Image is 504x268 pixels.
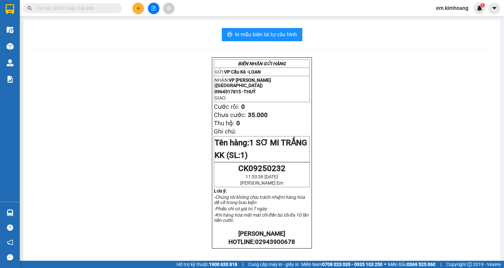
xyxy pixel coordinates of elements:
span: caret-down [491,5,497,11]
strong: HOTLINE: [228,238,295,246]
span: Chưa cước: [214,111,246,119]
button: aim [163,3,175,14]
span: search [27,6,32,11]
span: 0964517815 - [215,89,256,94]
span: question-circle [7,224,13,231]
img: warehouse-icon [7,26,14,33]
span: notification [7,239,13,246]
span: THUỶ [244,89,256,94]
span: Cước rồi: [214,103,240,110]
span: ⚪️ [384,263,386,266]
span: plus [136,6,141,11]
p: NHẬN: [215,77,309,88]
strong: 1900 633 818 [209,262,237,267]
input: Tìm tên, số ĐT hoặc mã đơn [36,5,114,12]
span: [PERSON_NAME] Em [240,180,283,186]
span: 1) [240,151,248,160]
p: GỬI: [215,69,309,74]
span: file-add [151,6,156,11]
span: VP Cầu Kè - [224,69,261,74]
span: VP [PERSON_NAME] ([GEOGRAPHIC_DATA]) [215,77,271,88]
span: 02943900678 [255,238,295,246]
em: -Khi hàng hóa mất mát chỉ đền bù tối đa 10 lần tiền cước. [214,212,309,223]
span: LOAN [249,69,261,74]
span: Hỗ trợ kỹ thuật: [177,261,237,268]
button: printerIn mẫu biên lai tự cấu hình [222,28,302,41]
span: | [242,261,243,268]
img: icon-new-feature [477,5,483,11]
button: plus [132,3,144,14]
span: 0 [241,103,245,110]
span: 35.000 [248,111,268,119]
sup: 1 [480,3,485,8]
img: logo-vxr [6,4,14,14]
img: warehouse-icon [7,209,14,216]
strong: 0369 525 060 [407,262,435,267]
span: Miền Bắc [388,261,435,268]
span: 1 [481,3,484,8]
span: | [440,261,441,268]
em: -Chúng tôi không chịu trách nhiệm hàng hóa dễ vỡ trong bưu kiện [214,194,305,205]
img: solution-icon [7,76,14,83]
span: Cung cấp máy in - giấy in: [248,261,300,268]
span: 0 [236,120,240,127]
strong: [PERSON_NAME] [238,230,285,237]
span: em.kimhoang [431,4,474,12]
img: warehouse-icon [7,59,14,66]
span: copyright [467,262,472,267]
span: aim [166,6,171,11]
button: file-add [148,3,159,14]
img: warehouse-icon [7,43,14,50]
span: 11:53:36 [DATE] [246,174,278,179]
span: Miền Nam [301,261,383,268]
strong: 0708 023 035 - 0935 103 250 [322,262,383,267]
span: Tên hàng: [215,138,307,160]
strong: Lưu ý: [214,188,227,194]
span: message [7,254,13,260]
span: Thu hộ: [214,120,235,127]
strong: BIÊN NHẬN GỬI HÀNG [238,61,286,66]
button: caret-down [488,3,500,14]
span: In mẫu biên lai tự cấu hình [235,30,297,39]
em: -Phiếu chỉ có giá trị 7 ngày [214,206,267,211]
span: printer [227,32,232,38]
span: CK09250232 [238,164,286,173]
span: Ghi chú: [214,128,236,135]
span: 1 SƠ MI TRẮNG KK (SL: [215,138,307,160]
span: GIAO: [215,95,226,101]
